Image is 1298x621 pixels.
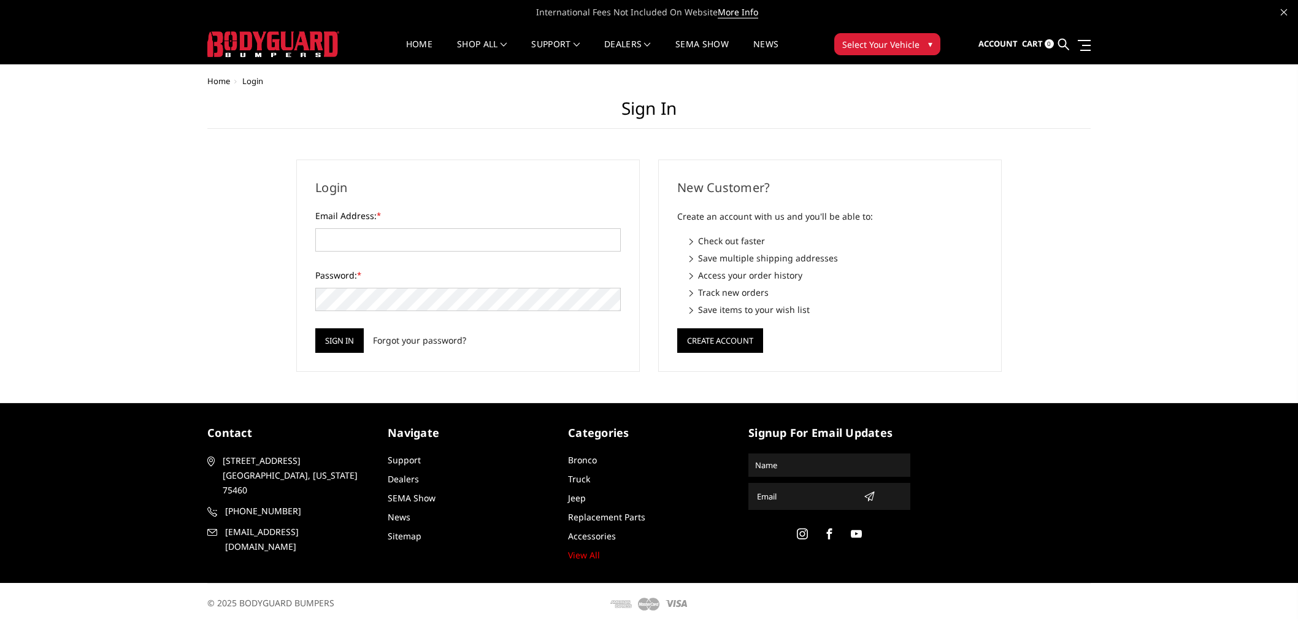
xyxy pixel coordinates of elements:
[242,75,263,87] span: Login
[315,209,621,222] label: Email Address:
[207,425,369,441] h5: contact
[677,333,763,345] a: Create Account
[748,425,910,441] h5: signup for email updates
[568,454,597,466] a: Bronco
[750,455,908,475] input: Name
[568,549,600,561] a: View All
[315,269,621,282] label: Password:
[604,40,651,64] a: Dealers
[406,40,432,64] a: Home
[388,473,419,485] a: Dealers
[225,525,367,554] span: [EMAIL_ADDRESS][DOMAIN_NAME]
[207,525,369,554] a: [EMAIL_ADDRESS][DOMAIN_NAME]
[1045,39,1054,48] span: 0
[689,234,983,247] li: Check out faster
[315,328,364,353] input: Sign in
[388,530,421,542] a: Sitemap
[568,530,616,542] a: Accessories
[753,40,778,64] a: News
[207,98,1091,129] h1: Sign in
[207,597,334,609] span: © 2025 BODYGUARD BUMPERS
[207,504,369,519] a: [PHONE_NUMBER]
[207,31,339,57] img: BODYGUARD BUMPERS
[388,425,550,441] h5: Navigate
[1022,38,1043,49] span: Cart
[718,6,758,18] a: More Info
[568,425,730,441] h5: Categories
[457,40,507,64] a: shop all
[388,511,410,523] a: News
[1022,28,1054,61] a: Cart 0
[689,252,983,264] li: Save multiple shipping addresses
[689,303,983,316] li: Save items to your wish list
[568,511,645,523] a: Replacement Parts
[388,492,436,504] a: SEMA Show
[677,179,983,197] h2: New Customer?
[373,334,466,347] a: Forgot your password?
[752,487,859,506] input: Email
[675,40,729,64] a: SEMA Show
[223,453,365,498] span: [STREET_ADDRESS] [GEOGRAPHIC_DATA], [US_STATE] 75460
[677,328,763,353] button: Create Account
[225,504,367,519] span: [PHONE_NUMBER]
[689,269,983,282] li: Access your order history
[978,28,1018,61] a: Account
[388,454,421,466] a: Support
[978,38,1018,49] span: Account
[677,209,983,224] p: Create an account with us and you'll be able to:
[834,33,940,55] button: Select Your Vehicle
[207,75,230,87] a: Home
[928,37,932,50] span: ▾
[568,492,586,504] a: Jeep
[842,38,920,51] span: Select Your Vehicle
[689,286,983,299] li: Track new orders
[568,473,590,485] a: Truck
[315,179,621,197] h2: Login
[531,40,580,64] a: Support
